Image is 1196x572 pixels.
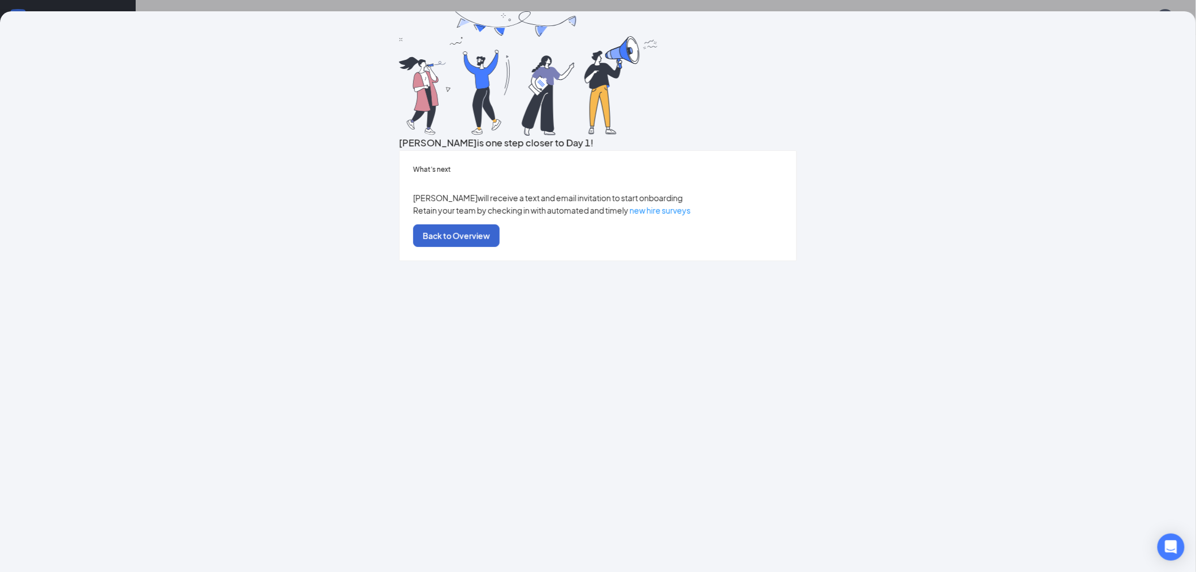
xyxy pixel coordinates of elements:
a: new hire surveys [630,205,691,215]
p: Retain your team by checking in with automated and timely [413,204,783,216]
div: Open Intercom Messenger [1158,534,1185,561]
h5: What’s next [413,164,783,175]
img: you are all set [399,11,659,136]
h3: [PERSON_NAME] is one step closer to Day 1! [399,136,797,150]
button: Back to Overview [413,224,500,247]
p: [PERSON_NAME] will receive a text and email invitation to start onboarding [413,192,783,204]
